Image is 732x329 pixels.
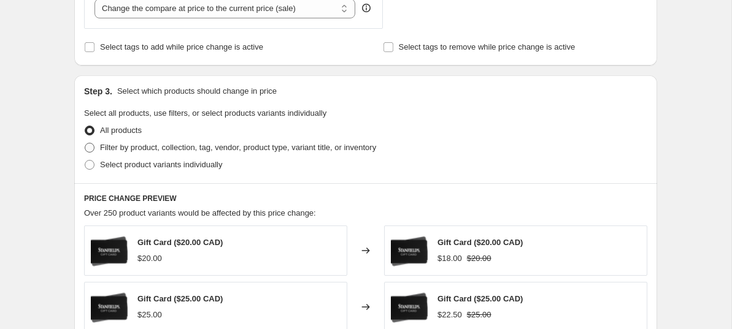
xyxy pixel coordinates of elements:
[360,2,372,14] div: help
[91,289,128,325] img: StanfieldsGiftCardBlack_80x.png
[137,294,223,303] span: Gift Card ($25.00 CAD)
[437,294,523,303] span: Gift Card ($25.00 CAD)
[399,42,576,51] span: Select tags to remove while price change is active
[100,143,376,152] span: Filter by product, collection, tag, vendor, product type, variant title, or inventory
[84,85,112,97] h2: Step 3.
[84,108,326,118] span: Select all products, use filters, or select products variants individually
[391,289,428,325] img: StanfieldsGiftCardBlack_80x.png
[437,252,462,265] div: $18.00
[84,208,316,217] span: Over 250 product variants would be affected by this price change:
[137,238,223,247] span: Gift Card ($20.00 CAD)
[91,232,128,269] img: StanfieldsGiftCardBlack_80x.png
[467,252,491,265] strike: $20.00
[437,238,523,247] span: Gift Card ($20.00 CAD)
[137,252,162,265] div: $20.00
[100,126,142,135] span: All products
[100,160,222,169] span: Select product variants individually
[467,309,491,321] strike: $25.00
[437,309,462,321] div: $22.50
[137,309,162,321] div: $25.00
[100,42,263,51] span: Select tags to add while price change is active
[117,85,277,97] p: Select which products should change in price
[84,194,647,203] h6: PRICE CHANGE PREVIEW
[391,232,428,269] img: StanfieldsGiftCardBlack_80x.png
